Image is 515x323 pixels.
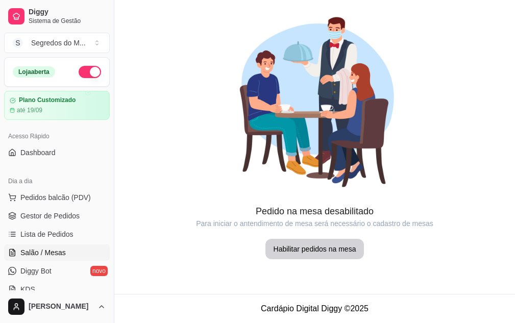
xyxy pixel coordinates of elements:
[17,106,42,114] article: até 19/09
[29,17,106,25] span: Sistema de Gestão
[4,173,110,189] div: Dia a dia
[4,244,110,261] a: Salão / Mesas
[4,4,110,29] a: DiggySistema de Gestão
[20,211,80,221] span: Gestor de Pedidos
[4,33,110,53] button: Select a team
[20,147,56,158] span: Dashboard
[29,302,93,311] span: [PERSON_NAME]
[4,189,110,206] button: Pedidos balcão (PDV)
[4,208,110,224] a: Gestor de Pedidos
[20,192,91,203] span: Pedidos balcão (PDV)
[13,66,55,78] div: Loja aberta
[31,38,86,48] div: Segredos do M ...
[79,66,101,78] button: Alterar Status
[4,294,110,319] button: [PERSON_NAME]
[20,229,73,239] span: Lista de Pedidos
[114,218,515,229] article: Para iniciar o antendimento de mesa será necessário o cadastro de mesas
[19,96,76,104] article: Plano Customizado
[4,281,110,297] a: KDS
[13,38,23,48] span: S
[4,263,110,279] a: Diggy Botnovo
[29,8,106,17] span: Diggy
[265,239,364,259] button: Habilitar pedidos na mesa
[114,294,515,323] footer: Cardápio Digital Diggy © 2025
[4,128,110,144] div: Acesso Rápido
[4,91,110,120] a: Plano Customizadoaté 19/09
[4,226,110,242] a: Lista de Pedidos
[4,144,110,161] a: Dashboard
[20,284,35,294] span: KDS
[114,204,515,218] article: Pedido na mesa desabilitado
[20,266,52,276] span: Diggy Bot
[20,247,66,258] span: Salão / Mesas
